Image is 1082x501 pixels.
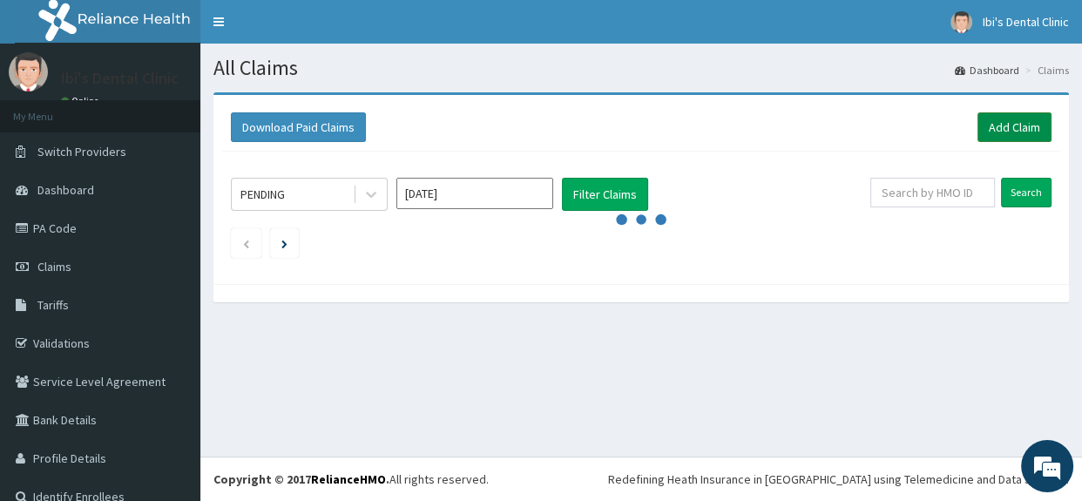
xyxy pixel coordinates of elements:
[37,259,71,274] span: Claims
[562,178,648,211] button: Filter Claims
[1001,178,1052,207] input: Search
[977,112,1052,142] a: Add Claim
[213,57,1069,79] h1: All Claims
[1021,63,1069,78] li: Claims
[200,457,1082,501] footer: All rights reserved.
[242,235,250,251] a: Previous page
[950,11,972,33] img: User Image
[61,71,179,86] p: Ibi's Dental Clinic
[281,235,287,251] a: Next page
[311,471,386,487] a: RelianceHMO
[213,471,389,487] strong: Copyright © 2017 .
[955,63,1019,78] a: Dashboard
[240,186,285,203] div: PENDING
[37,182,94,198] span: Dashboard
[870,178,995,207] input: Search by HMO ID
[396,178,553,209] input: Select Month and Year
[37,297,69,313] span: Tariffs
[983,14,1069,30] span: Ibi's Dental Clinic
[608,471,1069,488] div: Redefining Heath Insurance in [GEOGRAPHIC_DATA] using Telemedicine and Data Science!
[615,193,667,246] svg: audio-loading
[9,52,48,91] img: User Image
[37,144,126,159] span: Switch Providers
[231,112,366,142] button: Download Paid Claims
[61,95,103,107] a: Online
